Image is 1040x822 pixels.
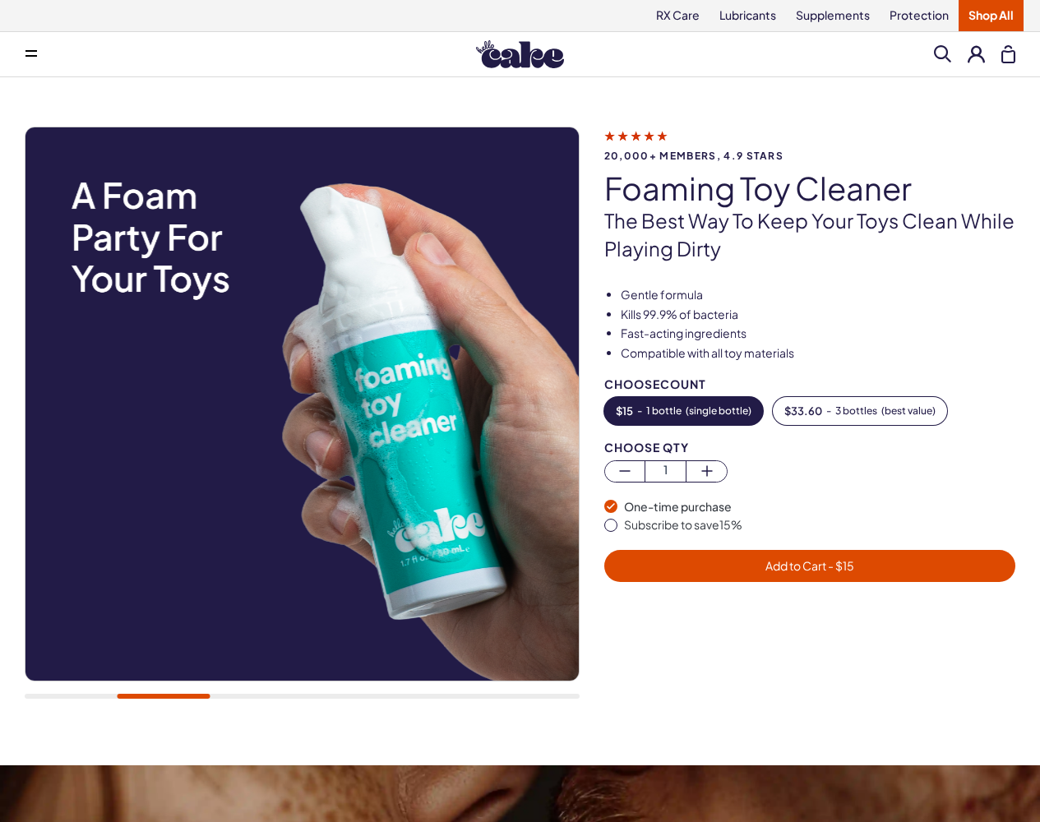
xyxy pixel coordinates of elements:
span: 1 [645,461,686,480]
a: 20,000+ members, 4.9 stars [604,128,1015,161]
button: - [773,397,947,425]
span: ( single bottle ) [686,405,751,417]
img: Hello Cake [476,40,564,68]
li: Gentle formula [621,287,1015,303]
span: $ 15 [616,405,633,417]
span: $ 33.60 [784,405,822,417]
li: Kills 99.9% of bacteria [621,307,1015,323]
span: - $ 15 [826,558,854,573]
p: The best way to keep your toys clean while playing dirty [604,207,1015,262]
button: - [604,397,763,425]
div: Choose Qty [604,441,1015,454]
li: Fast-acting ingredients [621,326,1015,342]
span: 3 bottles [835,405,877,417]
li: Compatible with all toy materials [621,345,1015,362]
img: Foaming Toy Cleaner [25,127,579,681]
div: Subscribe to save 15 % [624,517,1015,533]
span: 1 bottle [646,405,682,417]
span: ( best value ) [881,405,936,417]
button: Add to Cart - $15 [604,550,1015,582]
div: One-time purchase [624,499,1015,515]
h1: Foaming Toy Cleaner [604,171,1015,205]
span: Add to Cart [765,558,854,573]
span: 20,000+ members, 4.9 stars [604,150,1015,161]
div: Choose Count [604,378,1015,390]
